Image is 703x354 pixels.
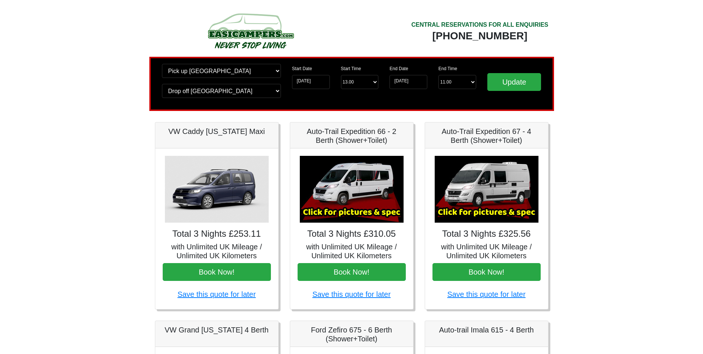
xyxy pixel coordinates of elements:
[312,290,391,298] a: Save this quote for later
[292,75,330,89] input: Start Date
[432,229,541,239] h4: Total 3 Nights £325.56
[180,10,321,51] img: campers-checkout-logo.png
[298,127,406,145] h5: Auto-Trail Expedition 66 - 2 Berth (Shower+Toilet)
[411,29,548,43] div: [PHONE_NUMBER]
[432,263,541,281] button: Book Now!
[432,242,541,260] h5: with Unlimited UK Mileage / Unlimited UK Kilometers
[447,290,525,298] a: Save this quote for later
[300,156,404,223] img: Auto-Trail Expedition 66 - 2 Berth (Shower+Toilet)
[432,325,541,334] h5: Auto-trail Imala 615 - 4 Berth
[298,229,406,239] h4: Total 3 Nights £310.05
[163,325,271,334] h5: VW Grand [US_STATE] 4 Berth
[389,65,408,72] label: End Date
[411,20,548,29] div: CENTRAL RESERVATIONS FOR ALL ENQUIRIES
[165,156,269,223] img: VW Caddy California Maxi
[163,127,271,136] h5: VW Caddy [US_STATE] Maxi
[178,290,256,298] a: Save this quote for later
[163,242,271,260] h5: with Unlimited UK Mileage / Unlimited UK Kilometers
[298,325,406,343] h5: Ford Zefiro 675 - 6 Berth (Shower+Toilet)
[435,156,538,223] img: Auto-Trail Expedition 67 - 4 Berth (Shower+Toilet)
[298,263,406,281] button: Book Now!
[389,75,427,89] input: Return Date
[432,127,541,145] h5: Auto-Trail Expedition 67 - 4 Berth (Shower+Toilet)
[298,242,406,260] h5: with Unlimited UK Mileage / Unlimited UK Kilometers
[292,65,312,72] label: Start Date
[341,65,361,72] label: Start Time
[163,229,271,239] h4: Total 3 Nights £253.11
[487,73,541,91] input: Update
[163,263,271,281] button: Book Now!
[438,65,457,72] label: End Time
